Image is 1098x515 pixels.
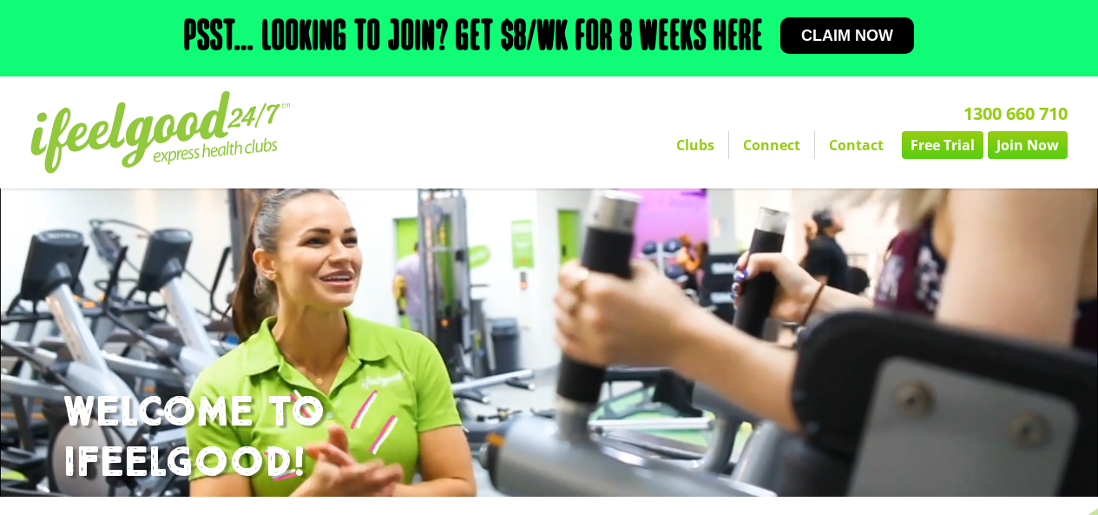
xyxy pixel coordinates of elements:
[184,17,763,59] h2: Psst… Looking to join? Get $8/wk for 8 weeks here
[729,131,814,159] a: Connect
[988,131,1068,159] a: Join Now
[963,102,1068,125] a: 1300 660 710
[801,28,893,43] span: Claim now
[815,131,897,159] a: Contact
[780,17,914,54] a: Claim now
[63,388,1036,488] h1: WELCOME TO IFEELGOOD!
[399,131,1068,159] nav: Menu
[902,131,983,159] a: Free Trial
[662,131,728,159] a: Clubs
